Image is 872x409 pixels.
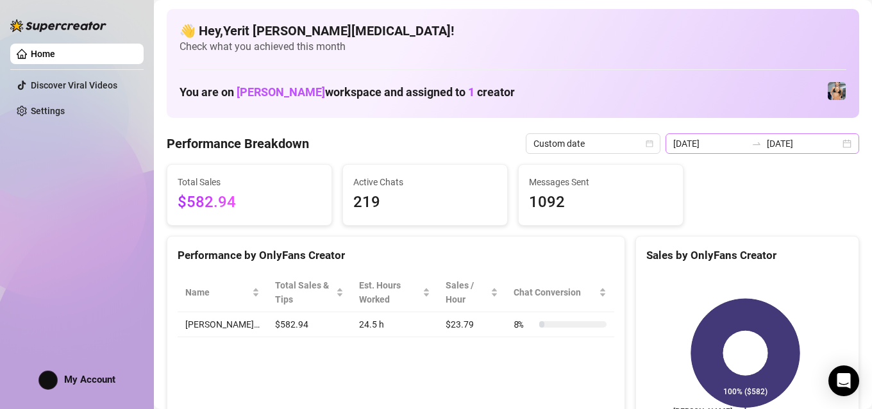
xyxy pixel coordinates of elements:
span: Active Chats [353,175,497,189]
td: $23.79 [438,312,505,337]
span: Check what you achieved this month [180,40,846,54]
a: Discover Viral Videos [31,80,117,90]
input: End date [767,137,840,151]
td: $582.94 [267,312,351,337]
h1: You are on workspace and assigned to creator [180,85,515,99]
span: 219 [353,190,497,215]
span: 8 % [514,317,534,331]
span: swap-right [751,138,762,149]
h4: 👋 Hey, Yerit [PERSON_NAME][MEDICAL_DATA] ! [180,22,846,40]
span: calendar [646,140,653,147]
th: Sales / Hour [438,273,505,312]
span: Chat Conversion [514,285,596,299]
a: Settings [31,106,65,116]
img: Veronica [828,82,846,100]
span: [PERSON_NAME] [237,85,325,99]
h4: Performance Breakdown [167,135,309,153]
span: My Account [64,374,115,385]
span: 1 [468,85,474,99]
span: Total Sales & Tips [275,278,333,306]
div: Est. Hours Worked [359,278,420,306]
span: Total Sales [178,175,321,189]
img: logo-BBDzfeDw.svg [10,19,106,32]
span: Custom date [533,134,653,153]
span: to [751,138,762,149]
span: Name [185,285,249,299]
td: [PERSON_NAME]… [178,312,267,337]
th: Total Sales & Tips [267,273,351,312]
td: 24.5 h [351,312,438,337]
a: Home [31,49,55,59]
div: Performance by OnlyFans Creator [178,247,614,264]
img: ACg8ocK6OQ2ET7Ml09hTknWbgcmPsoSQlBaLclLmg__OI_E2fbQyDYLa=s96-c [39,371,57,389]
span: 1092 [529,190,673,215]
th: Name [178,273,267,312]
th: Chat Conversion [506,273,614,312]
span: $582.94 [178,190,321,215]
div: Sales by OnlyFans Creator [646,247,848,264]
span: Messages Sent [529,175,673,189]
div: Open Intercom Messenger [828,365,859,396]
input: Start date [673,137,746,151]
span: Sales / Hour [446,278,487,306]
